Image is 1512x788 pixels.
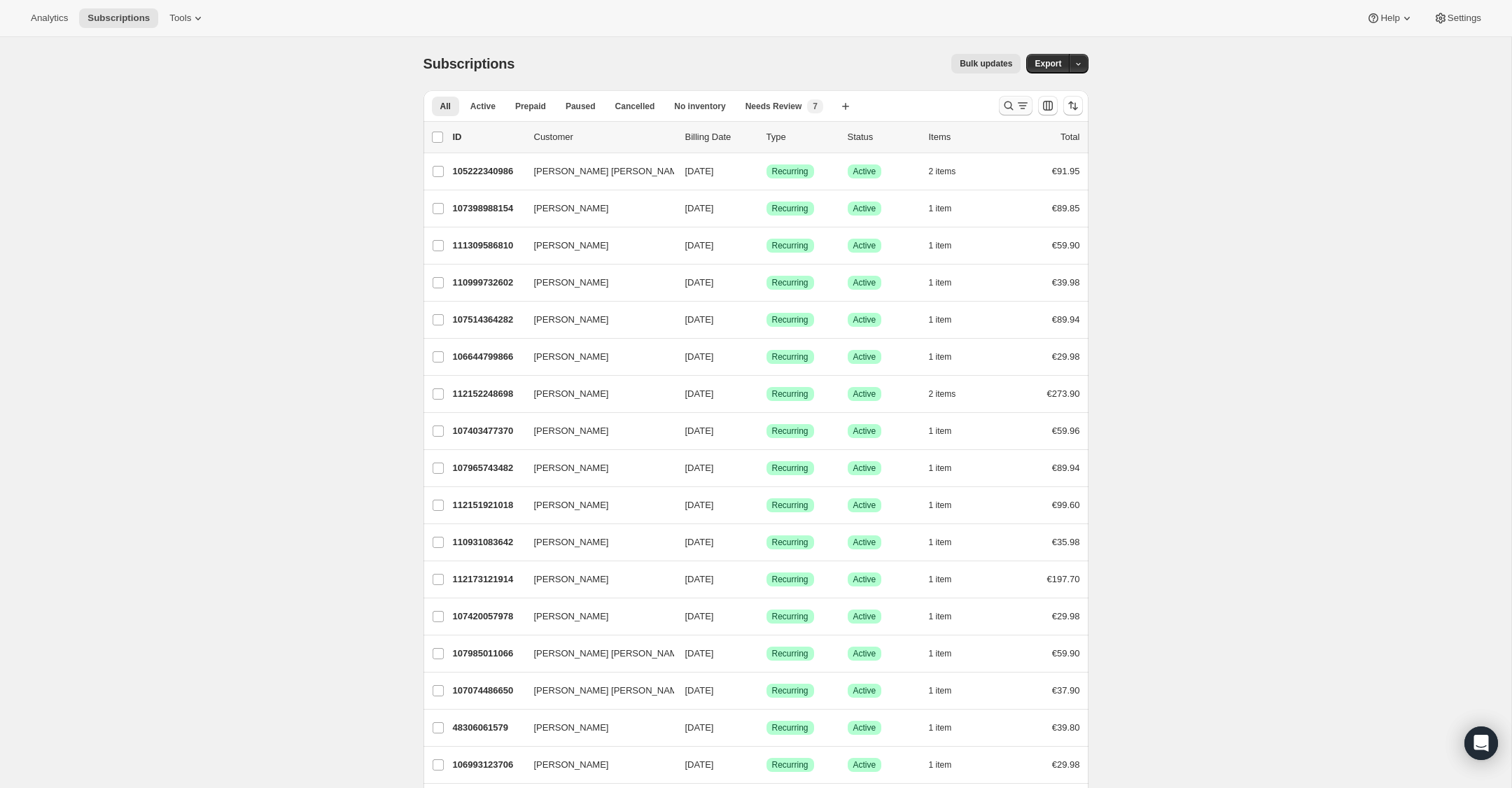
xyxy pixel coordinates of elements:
span: [PERSON_NAME] [534,498,609,512]
span: 1 item [929,351,952,363]
button: 2 items [929,384,972,404]
span: €29.98 [1052,351,1080,362]
button: 1 item [929,607,967,626]
span: Subscriptions [423,56,515,71]
span: [DATE] [685,537,714,547]
span: [DATE] [685,463,714,473]
span: Active [853,425,876,437]
p: 105222340986 [453,164,523,178]
button: [PERSON_NAME] [526,272,666,294]
p: 107965743482 [453,461,523,475]
button: [PERSON_NAME] [526,531,666,554]
span: Active [853,388,876,400]
span: [PERSON_NAME] [534,202,609,216]
p: 107403477370 [453,424,523,438]
p: Status [848,130,918,144]
span: 1 item [929,685,952,696]
button: 1 item [929,236,967,255]
span: €89.94 [1052,463,1080,473]
span: [PERSON_NAME] [534,424,609,438]
span: Recurring [772,722,808,733]
div: Type [766,130,836,144]
span: 1 item [929,759,952,771]
p: 111309586810 [453,239,523,253]
span: Recurring [772,388,808,400]
span: Recurring [772,574,808,585]
span: Recurring [772,537,808,548]
span: Recurring [772,277,808,288]
span: All [440,101,451,112]
div: 112152248698[PERSON_NAME][DATE]SuccessRecurringSuccessActive2 items€273.90 [453,384,1080,404]
span: €29.98 [1052,759,1080,770]
div: 107403477370[PERSON_NAME][DATE]SuccessRecurringSuccessActive1 item€59.96 [453,421,1080,441]
span: Recurring [772,611,808,622]
span: 1 item [929,425,952,437]
span: [DATE] [685,500,714,510]
span: [PERSON_NAME] [534,535,609,549]
span: 1 item [929,648,952,659]
span: 1 item [929,203,952,214]
span: Active [853,351,876,363]
span: 2 items [929,388,956,400]
button: [PERSON_NAME] [526,568,666,591]
span: €273.90 [1047,388,1080,399]
span: [DATE] [685,203,714,213]
button: [PERSON_NAME] [526,605,666,628]
span: €59.90 [1052,648,1080,659]
span: Cancelled [615,101,655,112]
span: 1 item [929,611,952,622]
span: [DATE] [685,351,714,362]
span: Recurring [772,240,808,251]
button: [PERSON_NAME] [526,457,666,479]
div: 106993123706[PERSON_NAME][DATE]SuccessRecurringSuccessActive1 item€29.98 [453,755,1080,775]
p: 107514364282 [453,313,523,327]
span: Active [853,166,876,177]
span: Recurring [772,648,808,659]
span: Active [853,277,876,288]
span: Needs Review [745,101,802,112]
span: [PERSON_NAME] [534,350,609,364]
div: IDCustomerBilling DateTypeStatusItemsTotal [453,130,1080,144]
span: [DATE] [685,574,714,584]
span: [PERSON_NAME] [PERSON_NAME] [534,647,686,661]
p: Customer [534,130,674,144]
button: 1 item [929,458,967,478]
span: 1 item [929,277,952,288]
div: 107420057978[PERSON_NAME][DATE]SuccessRecurringSuccessActive1 item€29.98 [453,607,1080,626]
span: [PERSON_NAME] [534,276,609,290]
span: [PERSON_NAME] [534,721,609,735]
span: Bulk updates [960,58,1012,69]
span: Active [470,101,496,112]
button: Create new view [834,97,857,116]
span: €89.94 [1052,314,1080,325]
span: Analytics [31,13,68,24]
span: Recurring [772,203,808,214]
div: 111309586810[PERSON_NAME][DATE]SuccessRecurringSuccessActive1 item€59.90 [453,236,1080,255]
span: Prepaid [515,101,546,112]
span: €37.90 [1052,685,1080,696]
p: 112152248698 [453,387,523,401]
span: €59.90 [1052,240,1080,251]
span: Active [853,463,876,474]
span: Active [853,574,876,585]
p: 106644799866 [453,350,523,364]
span: [PERSON_NAME] [534,572,609,586]
div: 112173121914[PERSON_NAME][DATE]SuccessRecurringSuccessActive1 item€197.70 [453,570,1080,589]
span: €197.70 [1047,574,1080,584]
button: [PERSON_NAME] [526,197,666,220]
button: [PERSON_NAME] [526,754,666,776]
span: [DATE] [685,425,714,436]
span: [PERSON_NAME] [534,461,609,475]
div: 110999732602[PERSON_NAME][DATE]SuccessRecurringSuccessActive1 item€39.98 [453,273,1080,293]
button: 1 item [929,495,967,515]
span: Active [853,500,876,511]
button: Export [1026,54,1070,73]
p: 106993123706 [453,758,523,772]
span: No inventory [674,101,725,112]
span: [PERSON_NAME] [534,610,609,624]
span: €91.95 [1052,166,1080,176]
button: Customize table column order and visibility [1038,96,1058,115]
span: Help [1380,13,1399,24]
p: Total [1060,130,1079,144]
p: 48306061579 [453,721,523,735]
